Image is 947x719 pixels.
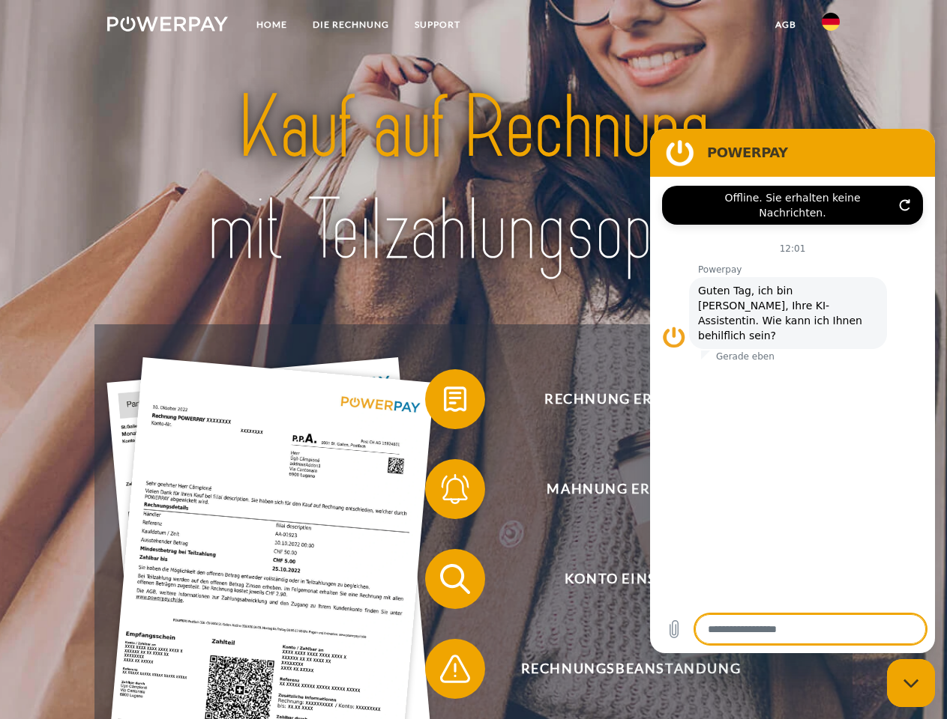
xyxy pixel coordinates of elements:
[436,470,474,508] img: qb_bell.svg
[436,560,474,598] img: qb_search.svg
[300,11,402,38] a: DIE RECHNUNG
[436,650,474,688] img: qb_warning.svg
[822,13,840,31] img: de
[143,72,804,287] img: title-powerpay_de.svg
[447,639,814,699] span: Rechnungsbeanstandung
[447,369,814,429] span: Rechnung erhalten?
[107,16,228,31] img: logo-powerpay-white.svg
[402,11,473,38] a: SUPPORT
[650,129,935,653] iframe: Messaging-Fenster
[425,549,815,609] button: Konto einsehen
[447,549,814,609] span: Konto einsehen
[425,459,815,519] button: Mahnung erhalten?
[425,639,815,699] button: Rechnungsbeanstandung
[436,380,474,418] img: qb_bill.svg
[763,11,809,38] a: agb
[887,659,935,707] iframe: Schaltfläche zum Öffnen des Messaging-Fensters; Konversation läuft
[447,459,814,519] span: Mahnung erhalten?
[244,11,300,38] a: Home
[425,369,815,429] button: Rechnung erhalten?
